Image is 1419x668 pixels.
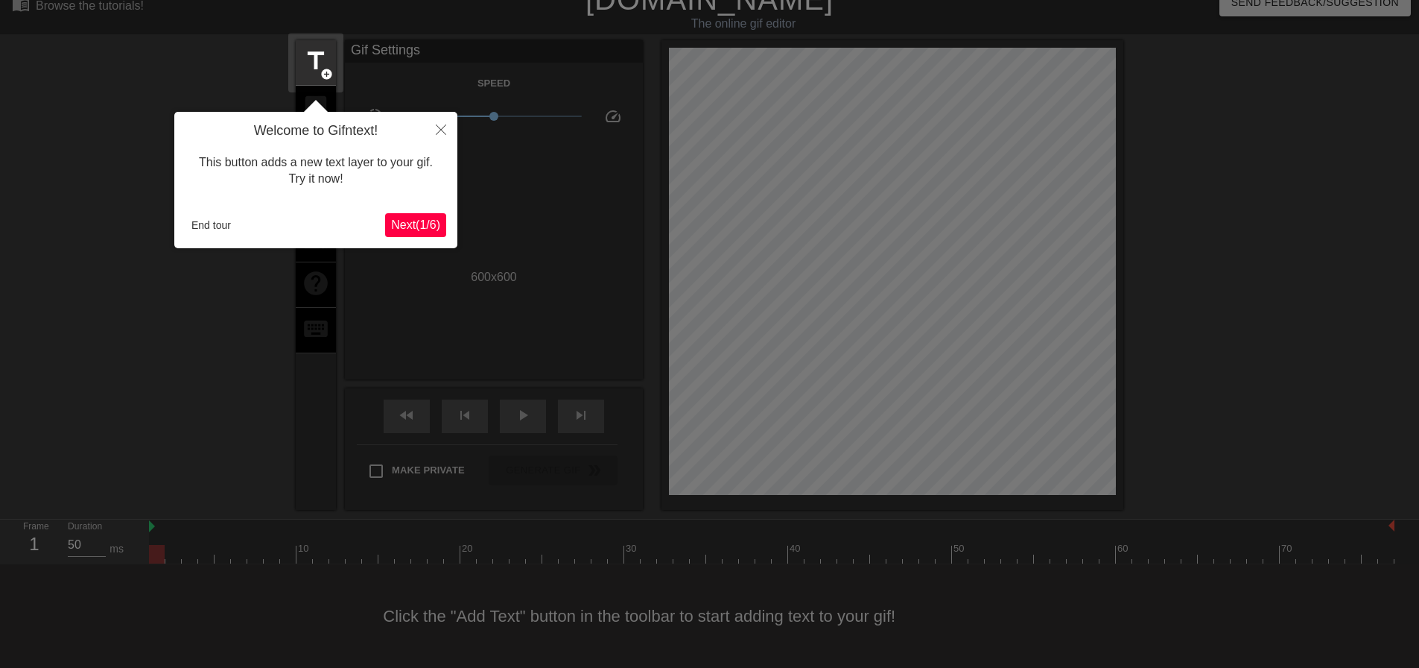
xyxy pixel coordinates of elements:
[185,123,446,139] h4: Welcome to Gifntext!
[385,213,446,237] button: Next
[391,218,440,231] span: Next ( 1 / 6 )
[425,112,457,146] button: Close
[185,139,446,203] div: This button adds a new text layer to your gif. Try it now!
[185,214,237,236] button: End tour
